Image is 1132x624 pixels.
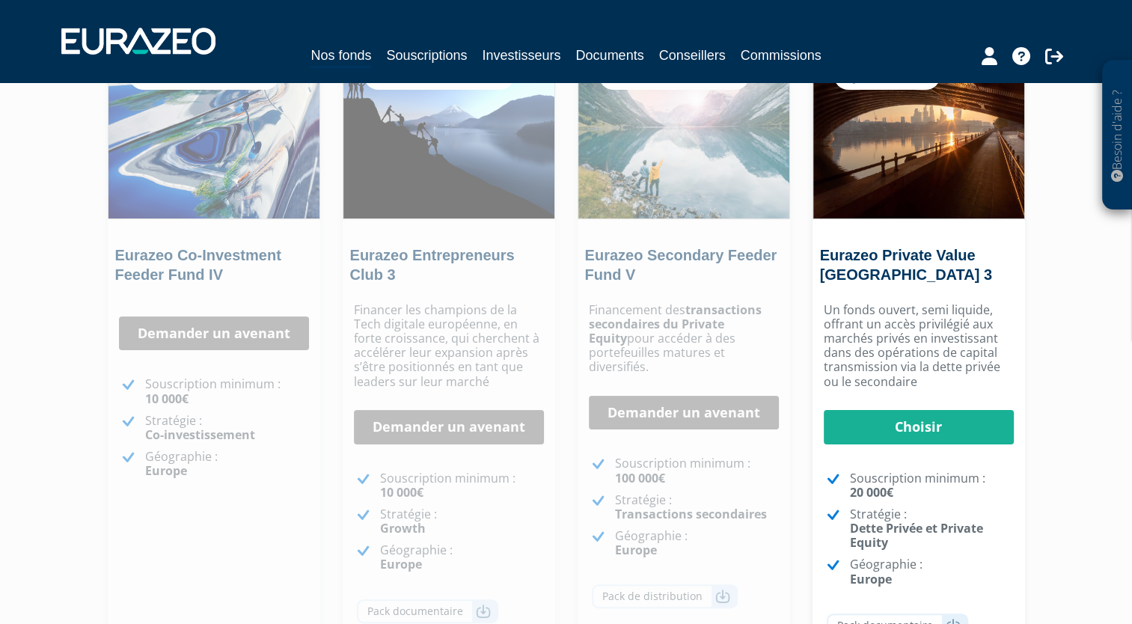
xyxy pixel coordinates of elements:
strong: Transactions secondaires [615,506,767,522]
p: Géographie : [615,529,779,557]
strong: Dette Privée et Private Equity [850,520,983,551]
a: Commissions [741,45,822,66]
strong: Growth [380,520,426,536]
p: Financement des pour accéder à des portefeuilles matures et diversifiés. [589,303,779,375]
p: Stratégie : [145,414,309,442]
a: Pack de distribution [592,584,738,608]
a: Eurazeo Co-Investment Feeder Fund IV [115,247,281,283]
strong: Co-investissement [145,426,255,443]
p: Souscription minimum : [145,377,309,406]
p: Géographie : [850,557,1014,586]
strong: 100 000€ [615,470,665,486]
p: Géographie : [380,543,544,572]
p: Stratégie : [380,507,544,536]
p: Souscription minimum : [380,471,544,500]
img: Eurazeo Private Value Europe 3 [813,43,1024,218]
strong: 10 000€ [145,391,189,407]
img: Eurazeo Secondary Feeder Fund V [578,43,789,218]
strong: Europe [380,556,422,572]
img: Eurazeo Entrepreneurs Club 3 [343,43,554,218]
p: Stratégie : [615,493,779,521]
strong: Europe [850,571,892,587]
a: Conseillers [659,45,726,66]
a: Eurazeo Private Value [GEOGRAPHIC_DATA] 3 [820,247,992,283]
p: Besoin d'aide ? [1109,68,1126,203]
a: Nos fonds [310,45,371,68]
p: Stratégie : [850,507,1014,551]
p: Financer les champions de la Tech digitale européenne, en forte croissance, qui cherchent à accél... [354,303,544,389]
p: Géographie : [145,450,309,478]
p: Souscription minimum : [850,471,1014,500]
p: Souscription minimum : [615,456,779,485]
img: Eurazeo Co-Investment Feeder Fund IV [108,43,319,218]
a: Demander un avenant [119,316,309,351]
a: Souscriptions [386,45,467,66]
strong: 20 000€ [850,484,893,501]
strong: Europe [145,462,187,479]
a: Pack documentaire [357,599,498,623]
strong: Europe [615,542,657,558]
p: Un fonds ouvert, semi liquide, offrant un accès privilégié aux marchés privés en investissant dan... [824,303,1014,389]
a: Investisseurs [482,45,560,66]
img: 1732889491-logotype_eurazeo_blanc_rvb.png [61,28,215,55]
strong: 10 000€ [380,484,423,501]
a: Demander un avenant [589,396,779,430]
a: Choisir [824,410,1014,444]
a: Documents [576,45,644,66]
strong: transactions secondaires du Private Equity [589,302,762,346]
a: Eurazeo Secondary Feeder Fund V [585,247,777,283]
a: Demander un avenant [354,410,544,444]
a: Eurazeo Entrepreneurs Club 3 [350,247,515,283]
